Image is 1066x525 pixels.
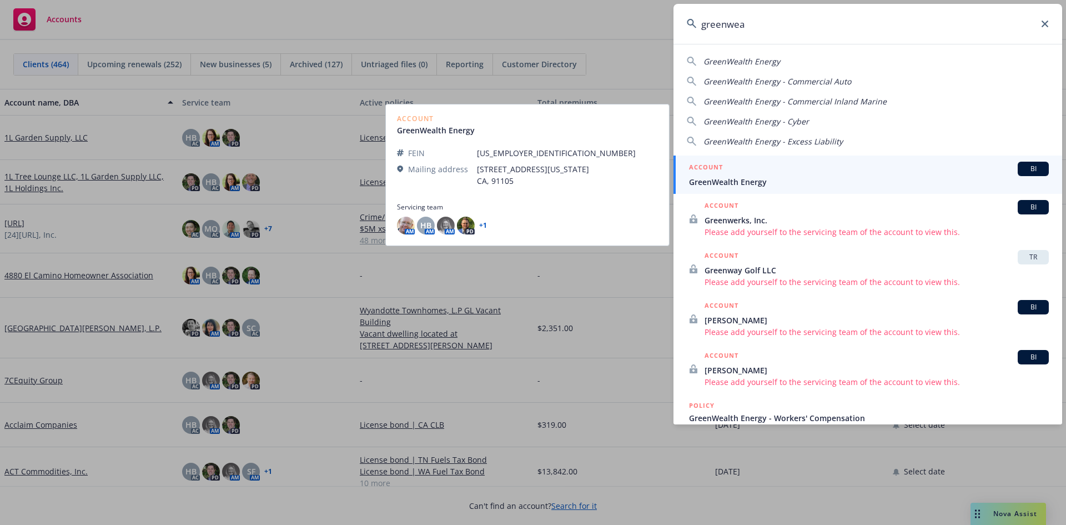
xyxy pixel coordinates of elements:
[1022,302,1044,312] span: BI
[705,214,1049,226] span: Greenwerks, Inc.
[689,176,1049,188] span: GreenWealth Energy
[703,76,851,87] span: GreenWealth Energy - Commercial Auto
[705,376,1049,388] span: Please add yourself to the servicing team of the account to view this.
[705,200,738,213] h5: ACCOUNT
[705,300,738,313] h5: ACCOUNT
[705,314,1049,326] span: [PERSON_NAME]
[705,276,1049,288] span: Please add yourself to the servicing team of the account to view this.
[705,264,1049,276] span: Greenway Golf LLC
[703,136,843,147] span: GreenWealth Energy - Excess Liability
[673,156,1062,194] a: ACCOUNTBIGreenWealth Energy
[705,250,738,263] h5: ACCOUNT
[705,226,1049,238] span: Please add yourself to the servicing team of the account to view this.
[689,162,723,175] h5: ACCOUNT
[1022,252,1044,262] span: TR
[703,96,887,107] span: GreenWealth Energy - Commercial Inland Marine
[1022,352,1044,362] span: BI
[703,116,809,127] span: GreenWealth Energy - Cyber
[689,424,1049,436] span: GRWC528512, [DATE]-[DATE]
[1022,202,1044,212] span: BI
[673,244,1062,294] a: ACCOUNTTRGreenway Golf LLCPlease add yourself to the servicing team of the account to view this.
[705,326,1049,338] span: Please add yourself to the servicing team of the account to view this.
[705,364,1049,376] span: [PERSON_NAME]
[703,56,780,67] span: GreenWealth Energy
[689,400,715,411] h5: POLICY
[705,350,738,363] h5: ACCOUNT
[673,294,1062,344] a: ACCOUNTBI[PERSON_NAME]Please add yourself to the servicing team of the account to view this.
[1022,164,1044,174] span: BI
[689,412,1049,424] span: GreenWealth Energy - Workers' Compensation
[673,394,1062,442] a: POLICYGreenWealth Energy - Workers' CompensationGRWC528512, [DATE]-[DATE]
[673,194,1062,244] a: ACCOUNTBIGreenwerks, Inc.Please add yourself to the servicing team of the account to view this.
[673,344,1062,394] a: ACCOUNTBI[PERSON_NAME]Please add yourself to the servicing team of the account to view this.
[673,4,1062,44] input: Search...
